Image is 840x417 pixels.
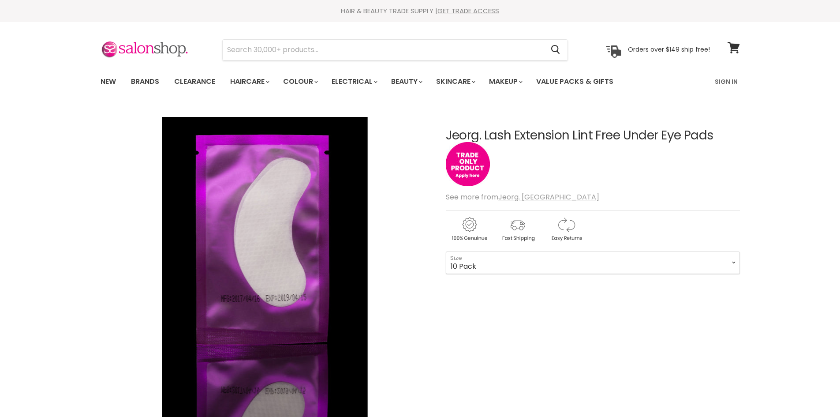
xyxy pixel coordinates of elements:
a: Makeup [482,72,528,91]
ul: Main menu [94,69,665,94]
a: Electrical [325,72,383,91]
h1: Jeorg. Lash Extension Lint Free Under Eye Pads [446,129,740,143]
div: HAIR & BEAUTY TRADE SUPPLY | [90,7,751,15]
img: tradeonly_small.jpg [446,142,490,186]
img: shipping.gif [494,216,541,243]
input: Search [223,40,544,60]
nav: Main [90,69,751,94]
span: See more from [446,192,599,202]
button: Search [544,40,567,60]
a: Brands [124,72,166,91]
a: New [94,72,123,91]
a: Haircare [224,72,275,91]
p: Orders over $149 ship free! [628,45,710,53]
img: genuine.gif [446,216,493,243]
a: Beauty [385,72,428,91]
a: Skincare [429,72,481,91]
form: Product [222,39,568,60]
a: GET TRADE ACCESS [437,6,499,15]
a: Clearance [168,72,222,91]
img: returns.gif [543,216,590,243]
a: Colour [276,72,323,91]
a: Value Packs & Gifts [530,72,620,91]
a: Jeorg. [GEOGRAPHIC_DATA] [498,192,599,202]
a: Sign In [709,72,743,91]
